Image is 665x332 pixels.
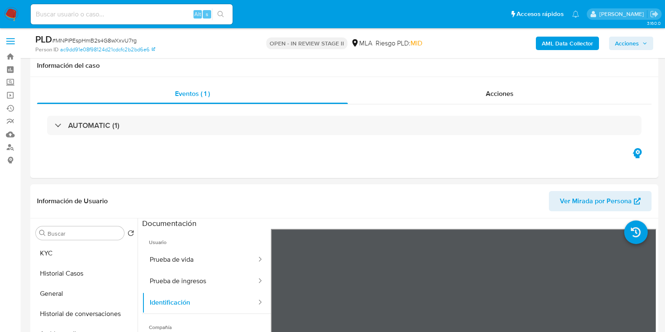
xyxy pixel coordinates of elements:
button: Historial de conversaciones [32,304,138,324]
p: OPEN - IN REVIEW STAGE II [266,37,347,49]
span: Accesos rápidos [517,10,564,19]
button: AML Data Collector [536,37,599,50]
span: Ver Mirada por Persona [560,191,632,211]
span: Alt [194,10,201,18]
input: Buscar [48,230,121,237]
span: Eventos ( 1 ) [175,89,210,98]
a: Salir [650,10,659,19]
span: Acciones [486,89,514,98]
button: KYC [32,243,138,263]
span: # MNPlPEspHmB2s4G8wXxvU7rg [52,36,137,45]
button: Ver Mirada por Persona [549,191,652,211]
button: General [32,284,138,304]
b: Person ID [35,46,58,53]
span: Acciones [615,37,639,50]
b: PLD [35,32,52,46]
span: MID [411,38,422,48]
input: Buscar usuario o caso... [31,9,233,20]
p: florencia.lera@mercadolibre.com [599,10,647,18]
h1: Información de Usuario [37,197,108,205]
button: Historial Casos [32,263,138,284]
h3: AUTOMATIC (1) [68,121,119,130]
div: AUTOMATIC (1) [47,116,641,135]
div: MLA [351,39,372,48]
button: Acciones [609,37,653,50]
span: Riesgo PLD: [376,39,422,48]
span: s [206,10,208,18]
h1: Información del caso [37,61,652,70]
button: Volver al orden por defecto [127,230,134,239]
button: Buscar [39,230,46,236]
button: search-icon [212,8,229,20]
a: Notificaciones [572,11,579,18]
a: ac9dd91e08f98124d21cdcfc2b2bd6e6 [60,46,155,53]
b: AML Data Collector [542,37,593,50]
